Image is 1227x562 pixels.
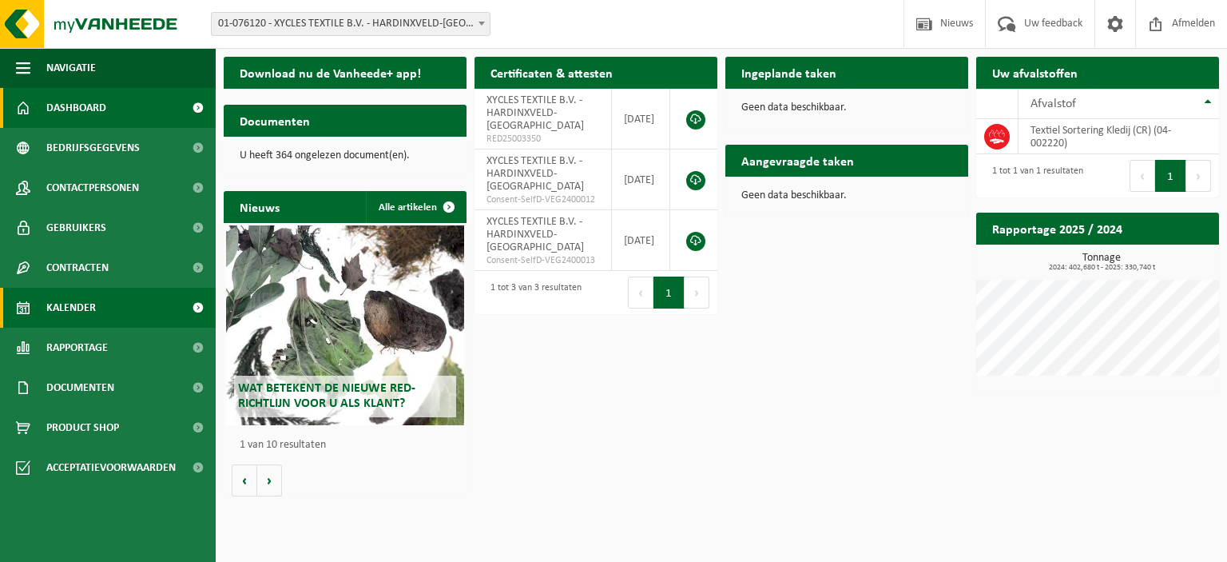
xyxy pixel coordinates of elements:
span: Documenten [46,368,114,408]
button: Previous [1130,160,1155,192]
span: XYCLES TEXTILE B.V. - HARDINXVELD-[GEOGRAPHIC_DATA] [486,155,584,193]
span: XYCLES TEXTILE B.V. - HARDINXVELD-[GEOGRAPHIC_DATA] [486,216,584,253]
a: Wat betekent de nieuwe RED-richtlijn voor u als klant? [226,225,464,425]
a: Alle artikelen [366,191,465,223]
span: Navigatie [46,48,96,88]
span: Gebruikers [46,208,106,248]
span: Consent-SelfD-VEG2400013 [486,254,599,267]
span: RED25003350 [486,133,599,145]
button: Previous [628,277,653,309]
span: 01-076120 - XYCLES TEXTILE B.V. - HARDINXVELD-GIESSENDAM [211,12,490,36]
span: Consent-SelfD-VEG2400012 [486,193,599,206]
h2: Certificaten & attesten [475,57,629,88]
span: Dashboard [46,88,106,128]
h2: Ingeplande taken [725,57,852,88]
span: Rapportage [46,328,108,368]
span: Contactpersonen [46,168,139,208]
div: 1 tot 3 van 3 resultaten [482,275,582,310]
a: Bekijk rapportage [1100,244,1217,276]
h2: Rapportage 2025 / 2024 [976,213,1138,244]
p: Geen data beschikbaar. [741,190,952,201]
span: Kalender [46,288,96,328]
span: XYCLES TEXTILE B.V. - HARDINXVELD-[GEOGRAPHIC_DATA] [486,94,584,132]
p: 1 van 10 resultaten [240,440,459,451]
p: Geen data beschikbaar. [741,102,952,114]
h2: Nieuws [224,191,296,222]
span: Bedrijfsgegevens [46,128,140,168]
span: Product Shop [46,408,119,448]
td: Textiel Sortering Kledij (CR) (04-002220) [1019,119,1219,154]
h3: Tonnage [984,253,1219,272]
button: Next [1186,160,1211,192]
button: Volgende [257,464,282,496]
h2: Uw afvalstoffen [976,57,1094,88]
h2: Documenten [224,105,326,136]
button: Vorige [232,464,257,496]
span: Wat betekent de nieuwe RED-richtlijn voor u als klant? [238,382,415,410]
h2: Aangevraagde taken [725,145,870,176]
button: 1 [1155,160,1186,192]
span: 2024: 402,680 t - 2025: 330,740 t [984,264,1219,272]
button: Next [685,277,709,309]
td: [DATE] [612,149,670,210]
button: 1 [653,277,685,309]
span: Acceptatievoorwaarden [46,448,176,488]
span: Contracten [46,248,109,288]
div: 1 tot 1 van 1 resultaten [984,158,1083,193]
p: U heeft 364 ongelezen document(en). [240,150,451,161]
span: 01-076120 - XYCLES TEXTILE B.V. - HARDINXVELD-GIESSENDAM [212,13,490,35]
td: [DATE] [612,210,670,271]
h2: Download nu de Vanheede+ app! [224,57,437,88]
span: Afvalstof [1030,98,1076,110]
td: [DATE] [612,89,670,149]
